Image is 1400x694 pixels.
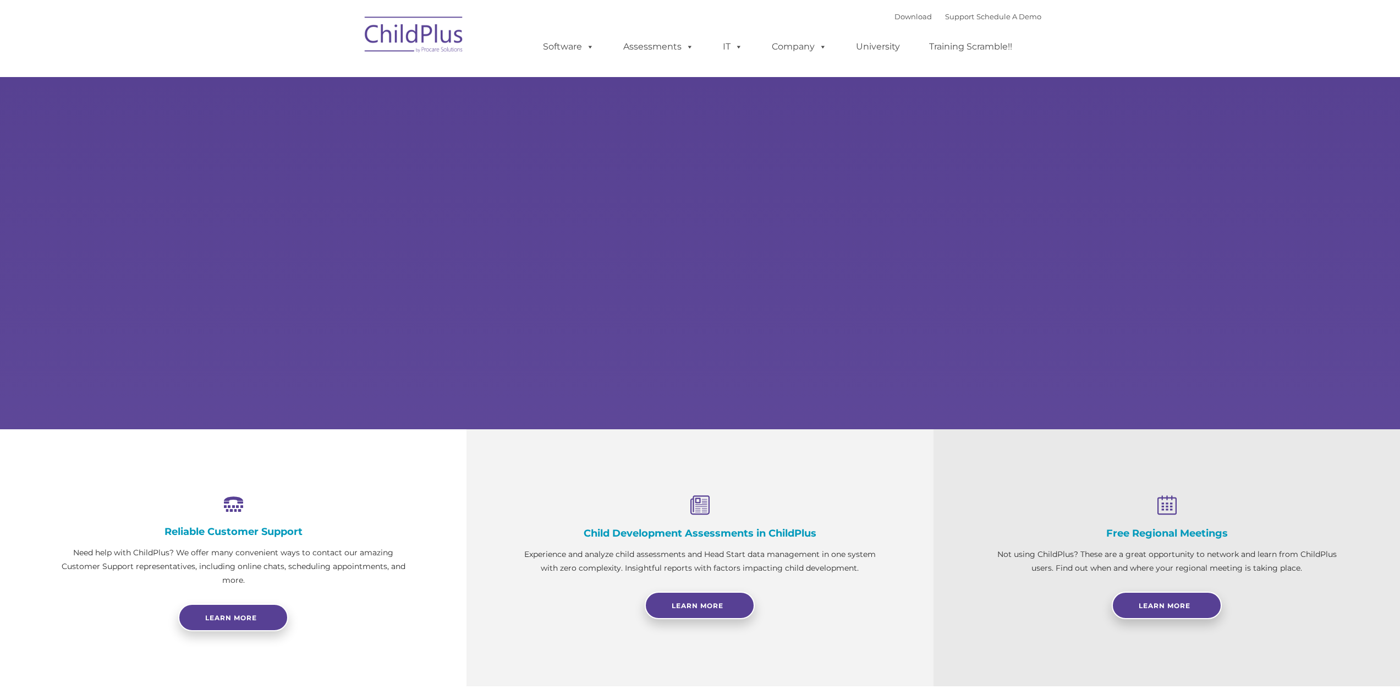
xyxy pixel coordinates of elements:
[612,36,705,58] a: Assessments
[359,9,469,64] img: ChildPlus by Procare Solutions
[989,548,1345,575] p: Not using ChildPlus? These are a great opportunity to network and learn from ChildPlus users. Fin...
[712,36,754,58] a: IT
[761,36,838,58] a: Company
[1139,602,1190,610] span: Learn More
[205,614,257,622] span: Learn more
[521,527,878,539] h4: Child Development Assessments in ChildPlus
[178,604,288,631] a: Learn more
[894,12,932,21] a: Download
[645,592,755,619] a: Learn More
[55,546,411,587] p: Need help with ChildPlus? We offer many convenient ways to contact our amazing Customer Support r...
[55,526,411,538] h4: Reliable Customer Support
[521,548,878,575] p: Experience and analyze child assessments and Head Start data management in one system with zero c...
[532,36,605,58] a: Software
[1112,592,1222,619] a: Learn More
[672,602,723,610] span: Learn More
[845,36,911,58] a: University
[976,12,1041,21] a: Schedule A Demo
[945,12,974,21] a: Support
[894,12,1041,21] font: |
[918,36,1023,58] a: Training Scramble!!
[989,527,1345,539] h4: Free Regional Meetings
